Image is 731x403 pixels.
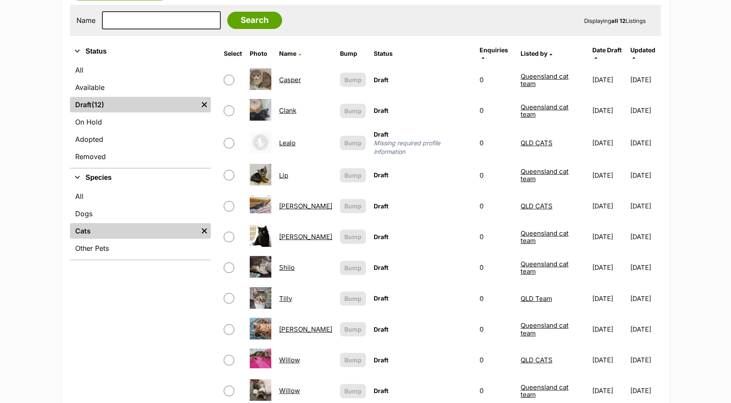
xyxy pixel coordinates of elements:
[279,387,300,395] a: Willow
[70,172,211,183] button: Species
[521,229,569,245] a: Queensland cat team
[70,223,198,239] a: Cats
[340,136,366,150] button: Bump
[279,356,300,364] a: Willow
[592,46,622,61] a: Date Draft
[340,104,366,118] button: Bump
[340,168,366,182] button: Bump
[374,171,388,179] span: Draft
[589,345,629,375] td: [DATE]
[630,253,660,282] td: [DATE]
[250,131,271,153] img: Lealo
[521,260,569,275] a: Queensland cat team
[521,50,552,57] a: Listed by
[344,355,362,365] span: Bump
[589,191,629,221] td: [DATE]
[344,263,362,272] span: Bump
[521,383,569,399] a: Queensland cat team
[70,46,211,57] button: Status
[592,46,622,54] span: translation missing: en.admin.listings.index.attributes.date_draft
[227,12,282,29] input: Search
[521,167,569,183] a: Queensland cat team
[480,46,508,61] a: Enquiries
[630,191,660,221] td: [DATE]
[279,76,301,84] a: Casper
[279,50,301,57] a: Name
[279,233,332,241] a: [PERSON_NAME]
[589,284,629,313] td: [DATE]
[374,107,388,114] span: Draft
[521,356,553,364] a: QLD CATS
[340,199,366,213] button: Bump
[374,139,472,156] span: Missing required profile information
[521,103,569,118] a: Queensland cat team
[521,139,553,147] a: QLD CATS
[374,76,388,83] span: Draft
[476,284,516,313] td: 0
[340,73,366,87] button: Bump
[630,127,660,160] td: [DATE]
[589,160,629,190] td: [DATE]
[521,321,569,337] a: Queensland cat team
[374,294,388,302] span: Draft
[92,99,104,110] span: (12)
[370,43,475,64] th: Status
[70,131,211,147] a: Adopted
[589,65,629,95] td: [DATE]
[340,384,366,398] button: Bump
[344,232,362,241] span: Bump
[476,345,516,375] td: 0
[70,206,211,221] a: Dogs
[220,43,245,64] th: Select
[70,240,211,256] a: Other Pets
[344,294,362,303] span: Bump
[70,61,211,168] div: Status
[589,314,629,344] td: [DATE]
[70,189,211,204] a: All
[246,43,275,64] th: Photo
[374,387,388,394] span: Draft
[589,96,629,125] td: [DATE]
[630,160,660,190] td: [DATE]
[337,43,369,64] th: Bump
[521,72,569,88] a: Queensland cat team
[344,171,362,180] span: Bump
[279,325,332,333] a: [PERSON_NAME]
[630,222,660,252] td: [DATE]
[476,314,516,344] td: 0
[630,345,660,375] td: [DATE]
[630,46,655,54] span: Updated
[340,353,366,367] button: Bump
[70,114,211,130] a: On Hold
[344,106,362,115] span: Bump
[279,50,296,57] span: Name
[340,322,366,336] button: Bump
[374,356,388,364] span: Draft
[589,253,629,282] td: [DATE]
[340,291,366,306] button: Bump
[521,294,552,303] a: QLD Team
[344,75,362,84] span: Bump
[344,325,362,334] span: Bump
[630,314,660,344] td: [DATE]
[374,131,388,138] span: Draft
[279,263,295,272] a: Shilo
[374,202,388,210] span: Draft
[279,171,288,179] a: Lip
[521,202,553,210] a: QLD CATS
[584,17,646,24] span: Displaying Listings
[198,97,211,112] a: Remove filter
[374,264,388,271] span: Draft
[76,16,95,24] label: Name
[476,127,516,160] td: 0
[279,294,292,303] a: Tilly
[476,160,516,190] td: 0
[70,62,211,78] a: All
[344,201,362,211] span: Bump
[374,233,388,240] span: Draft
[589,222,629,252] td: [DATE]
[198,223,211,239] a: Remove filter
[630,46,655,61] a: Updated
[630,96,660,125] td: [DATE]
[521,50,547,57] span: Listed by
